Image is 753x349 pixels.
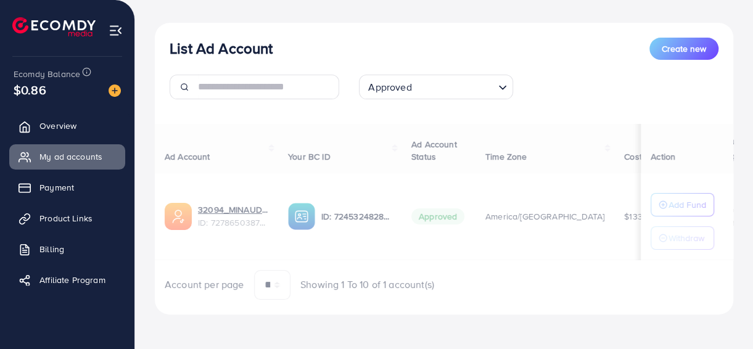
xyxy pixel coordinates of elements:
[9,175,125,200] a: Payment
[39,120,76,132] span: Overview
[416,76,494,96] input: Search for option
[39,243,64,255] span: Billing
[9,113,125,138] a: Overview
[9,237,125,261] a: Billing
[109,84,121,97] img: image
[39,212,93,224] span: Product Links
[649,38,718,60] button: Create new
[701,294,744,340] iframe: Chat
[366,78,414,96] span: Approved
[39,274,105,286] span: Affiliate Program
[12,17,96,36] img: logo
[9,144,125,169] a: My ad accounts
[359,75,513,99] div: Search for option
[39,150,102,163] span: My ad accounts
[109,23,123,38] img: menu
[9,268,125,292] a: Affiliate Program
[662,43,706,55] span: Create new
[39,181,74,194] span: Payment
[9,206,125,231] a: Product Links
[14,81,46,99] span: $0.86
[14,68,80,80] span: Ecomdy Balance
[170,39,273,57] h3: List Ad Account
